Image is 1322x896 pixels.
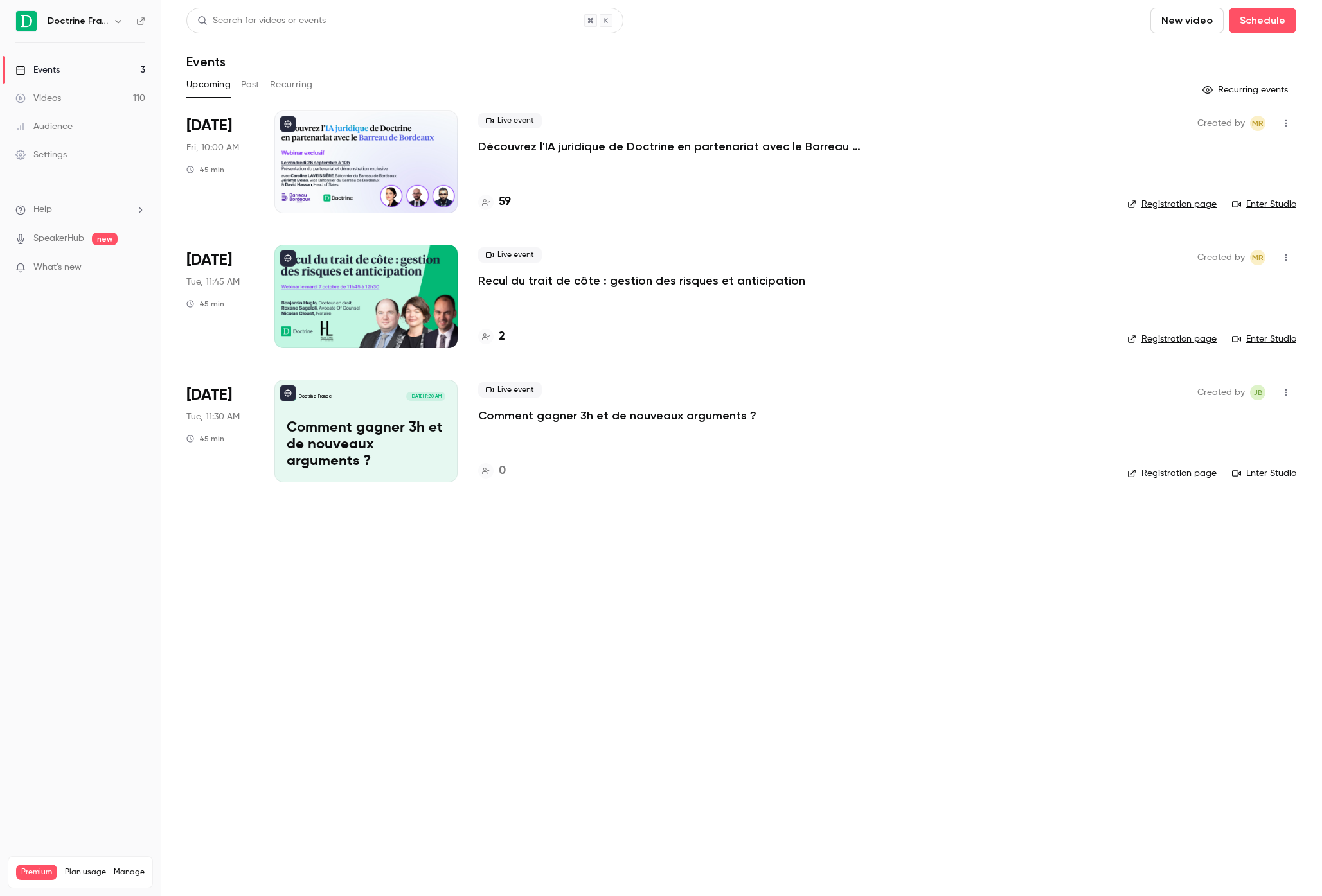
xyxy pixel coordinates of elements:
[92,233,118,245] span: new
[186,75,231,95] button: Upcoming
[1232,198,1296,211] a: Enter Studio
[186,245,254,347] div: Oct 7 Tue, 11:45 AM (Europe/Paris)
[16,11,37,31] img: Doctrine France
[1127,198,1217,211] a: Registration page
[1127,467,1217,480] a: Registration page
[1229,8,1296,33] button: Schedule
[1232,333,1296,346] a: Enter Studio
[1250,250,1265,265] span: Marguerite Rubin de Cervens
[499,328,505,346] h4: 2
[478,193,511,211] a: 59
[33,261,82,274] span: What's new
[299,393,332,400] p: Doctrine France
[186,141,239,154] span: Fri, 10:00 AM
[406,392,445,401] span: [DATE] 11:30 AM
[33,203,52,216] span: Help
[48,15,108,28] h6: Doctrine France
[186,276,240,288] span: Tue, 11:45 AM
[197,14,326,28] div: Search for videos or events
[1197,250,1245,265] span: Created by
[15,64,60,76] div: Events
[274,380,458,482] a: Comment gagner 3h et de nouveaux arguments ?Doctrine France[DATE] 11:30 AMComment gagner 3h et de...
[15,92,61,105] div: Videos
[478,408,756,423] a: Comment gagner 3h et de nouveaux arguments ?
[186,110,254,213] div: Sep 26 Fri, 10:00 AM (Europe/Paris)
[15,120,73,133] div: Audience
[1250,116,1265,131] span: Marguerite Rubin de Cervens
[186,410,240,423] span: Tue, 11:30 AM
[65,867,106,877] span: Plan usage
[186,54,226,69] h1: Events
[1253,385,1263,400] span: JB
[478,328,505,346] a: 2
[478,273,805,288] a: Recul du trait de côte : gestion des risques et anticipation
[16,865,57,880] span: Premium
[1127,333,1217,346] a: Registration page
[1197,385,1245,400] span: Created by
[478,382,542,398] span: Live event
[186,116,232,136] span: [DATE]
[186,434,224,444] div: 45 min
[186,299,224,309] div: 45 min
[1252,250,1264,265] span: MR
[130,262,145,274] iframe: Noticeable Trigger
[1232,467,1296,480] a: Enter Studio
[1197,80,1296,100] button: Recurring events
[15,148,67,161] div: Settings
[15,203,145,216] li: help-dropdown-opener
[478,247,542,263] span: Live event
[499,462,506,480] h4: 0
[478,113,542,128] span: Live event
[287,420,445,470] p: Comment gagner 3h et de nouveaux arguments ?
[186,380,254,482] div: Oct 14 Tue, 11:30 AM (Europe/Paris)
[478,139,864,154] a: Découvrez l'IA juridique de Doctrine en partenariat avec le Barreau de Bordeaux
[33,232,84,245] a: SpeakerHub
[1250,385,1265,400] span: Justine Burel
[241,75,260,95] button: Past
[1150,8,1224,33] button: New video
[114,867,145,877] a: Manage
[499,193,511,211] h4: 59
[186,385,232,405] span: [DATE]
[270,75,313,95] button: Recurring
[1197,116,1245,131] span: Created by
[186,250,232,270] span: [DATE]
[478,462,506,480] a: 0
[186,164,224,175] div: 45 min
[1252,116,1264,131] span: MR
